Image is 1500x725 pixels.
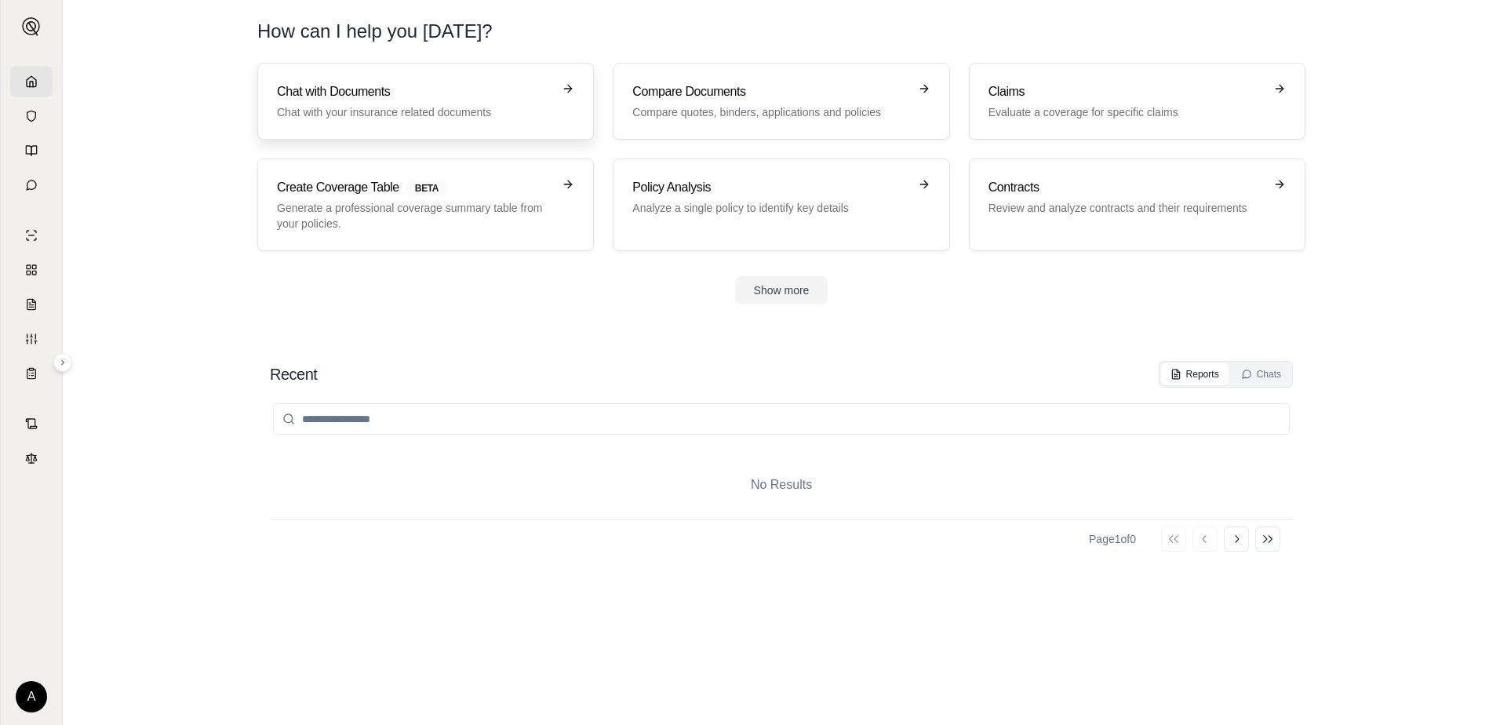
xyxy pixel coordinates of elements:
[277,82,552,101] h3: Chat with Documents
[1089,531,1136,547] div: Page 1 of 0
[10,254,53,286] a: Policy Comparisons
[969,158,1305,251] a: ContractsReview and analyze contracts and their requirements
[10,135,53,166] a: Prompt Library
[277,200,552,231] p: Generate a professional coverage summary table from your policies.
[613,158,949,251] a: Policy AnalysisAnalyze a single policy to identify key details
[270,363,317,385] h2: Recent
[10,443,53,474] a: Legal Search Engine
[10,408,53,439] a: Contract Analysis
[735,276,828,304] button: Show more
[632,178,908,197] h3: Policy Analysis
[1232,363,1291,385] button: Chats
[257,63,594,140] a: Chat with DocumentsChat with your insurance related documents
[16,11,47,42] button: Expand sidebar
[277,178,552,197] h3: Create Coverage Table
[257,19,1305,44] h1: How can I help you [DATE]?
[632,104,908,120] p: Compare quotes, binders, applications and policies
[10,66,53,97] a: Home
[16,681,47,712] div: A
[10,323,53,355] a: Custom Report
[988,82,1264,101] h3: Claims
[10,289,53,320] a: Claim Coverage
[10,220,53,251] a: Single Policy
[1161,363,1229,385] button: Reports
[988,200,1264,216] p: Review and analyze contracts and their requirements
[988,104,1264,120] p: Evaluate a coverage for specific claims
[988,178,1264,197] h3: Contracts
[277,104,552,120] p: Chat with your insurance related documents
[1171,368,1219,381] div: Reports
[10,358,53,389] a: Coverage Table
[613,63,949,140] a: Compare DocumentsCompare quotes, binders, applications and policies
[257,158,594,251] a: Create Coverage TableBETAGenerate a professional coverage summary table from your policies.
[632,200,908,216] p: Analyze a single policy to identify key details
[632,82,908,101] h3: Compare Documents
[53,353,72,372] button: Expand sidebar
[22,17,41,36] img: Expand sidebar
[10,169,53,201] a: Chat
[406,180,448,197] span: BETA
[1241,368,1281,381] div: Chats
[10,100,53,132] a: Documents Vault
[270,450,1293,519] div: No Results
[969,63,1305,140] a: ClaimsEvaluate a coverage for specific claims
